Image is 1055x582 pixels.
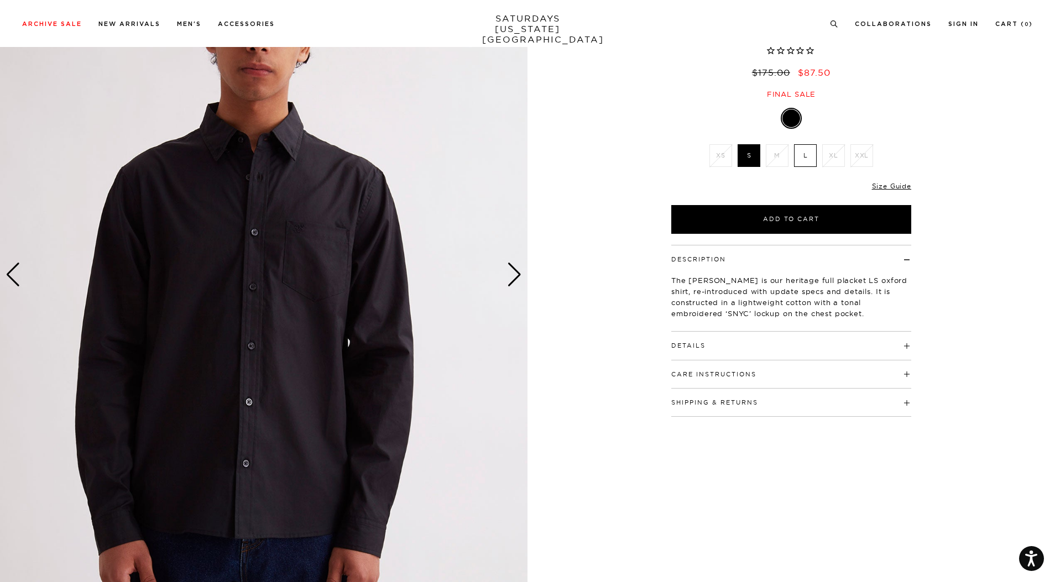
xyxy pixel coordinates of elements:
a: Accessories [218,21,275,27]
small: 0 [1025,22,1029,27]
a: SATURDAYS[US_STATE][GEOGRAPHIC_DATA] [482,13,573,45]
del: $175.00 [752,67,795,78]
button: Description [671,256,726,263]
label: L [794,144,817,167]
span: Rated 0.0 out of 5 stars 0 reviews [670,45,913,57]
div: Previous slide [6,263,20,287]
a: Collaborations [855,21,932,27]
label: S [738,144,760,167]
button: Care Instructions [671,371,756,377]
span: $87.50 [798,67,831,78]
button: Details [671,343,706,349]
div: Next slide [507,263,522,287]
a: Archive Sale [22,21,82,27]
div: Final sale [670,90,913,99]
a: Sign In [948,21,979,27]
button: Add to Cart [671,205,911,234]
a: Men's [177,21,201,27]
button: Shipping & Returns [671,400,758,406]
a: Size Guide [872,182,911,190]
a: New Arrivals [98,21,160,27]
a: Cart (0) [995,21,1033,27]
p: The [PERSON_NAME] is our heritage full placket LS oxford shirt, re-introduced with update specs a... [671,275,911,319]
